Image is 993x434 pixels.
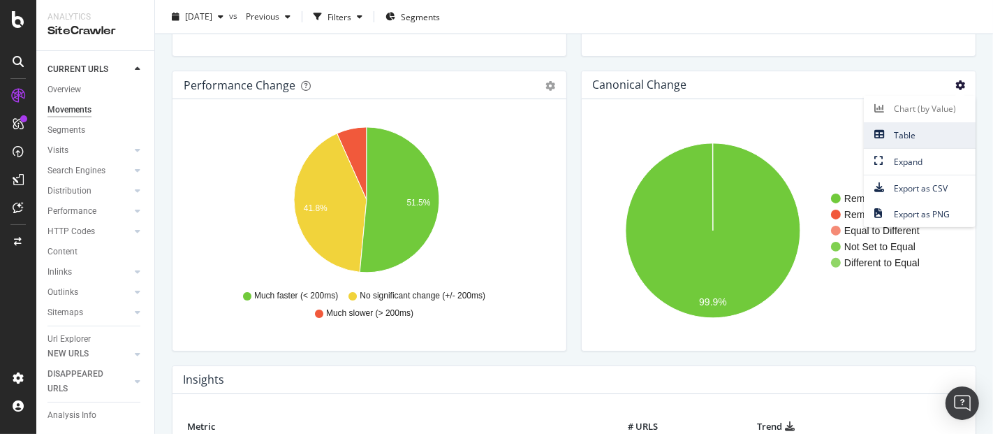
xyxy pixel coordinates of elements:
a: Distribution [47,184,131,198]
a: Search Engines [47,164,131,178]
span: Previous [240,10,279,22]
a: Visits [47,143,131,158]
span: Table [864,126,976,145]
div: CURRENT URLS [47,62,108,77]
div: Filters [328,10,351,22]
text: Not Set to Equal [844,241,915,252]
h4: Canonical Change [592,75,686,94]
div: Outlinks [47,285,78,300]
button: [DATE] [166,6,229,28]
a: HTTP Codes [47,224,131,239]
div: HTTP Codes [47,224,95,239]
a: Movements [47,103,145,117]
span: Chart (by Value) [864,99,976,118]
div: Analytics [47,11,143,23]
a: Performance [47,204,131,219]
span: 2025 Oct. 8th [185,10,212,22]
i: Options [955,80,965,90]
span: Segments [401,10,440,22]
span: Export as PNG [864,205,976,224]
div: Distribution [47,184,91,198]
a: Content [47,245,145,259]
a: CURRENT URLS [47,62,131,77]
text: 99.9% [699,296,727,308]
span: Export as CSV [864,179,976,198]
div: Search Engines [47,164,105,178]
text: Different to Equal [844,257,920,268]
div: SiteCrawler [47,23,143,39]
svg: A chart. [184,122,550,284]
div: Movements [47,103,91,117]
text: Remains Different [844,209,922,220]
a: Overview [47,82,145,97]
a: Segments [47,123,145,138]
div: DISAPPEARED URLS [47,367,118,396]
div: Performance Change [184,78,295,92]
div: NEW URLS [47,347,89,361]
a: Inlinks [47,265,131,280]
a: NEW URLS [47,347,131,361]
text: Remains Equal [844,193,911,204]
div: Url Explorer [47,332,91,347]
a: Analysis Info [47,408,145,423]
div: Open Intercom Messenger [946,386,979,420]
div: Inlinks [47,265,72,280]
span: No significant change (+/- 200ms) [360,290,485,302]
span: Much faster (< 200ms) [254,290,338,302]
span: vs [229,9,240,21]
div: Overview [47,82,81,97]
div: Visits [47,143,68,158]
text: 51.5% [407,198,431,208]
div: Analysis Info [47,408,96,423]
h4: Insights [183,370,224,389]
div: Content [47,245,78,259]
button: Segments [380,6,446,28]
div: Segments [47,123,85,138]
a: DISAPPEARED URLS [47,367,131,396]
text: Equal to Different [844,225,920,236]
a: Sitemaps [47,305,131,320]
span: Much slower (> 200ms) [326,308,413,319]
span: Expand [864,152,976,171]
button: Previous [240,6,296,28]
svg: A chart. [593,122,959,340]
button: Filters [308,6,368,28]
div: gear [545,81,555,91]
a: Url Explorer [47,332,145,347]
a: Outlinks [47,285,131,300]
div: Sitemaps [47,305,83,320]
text: 41.8% [304,204,328,214]
div: Performance [47,204,96,219]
